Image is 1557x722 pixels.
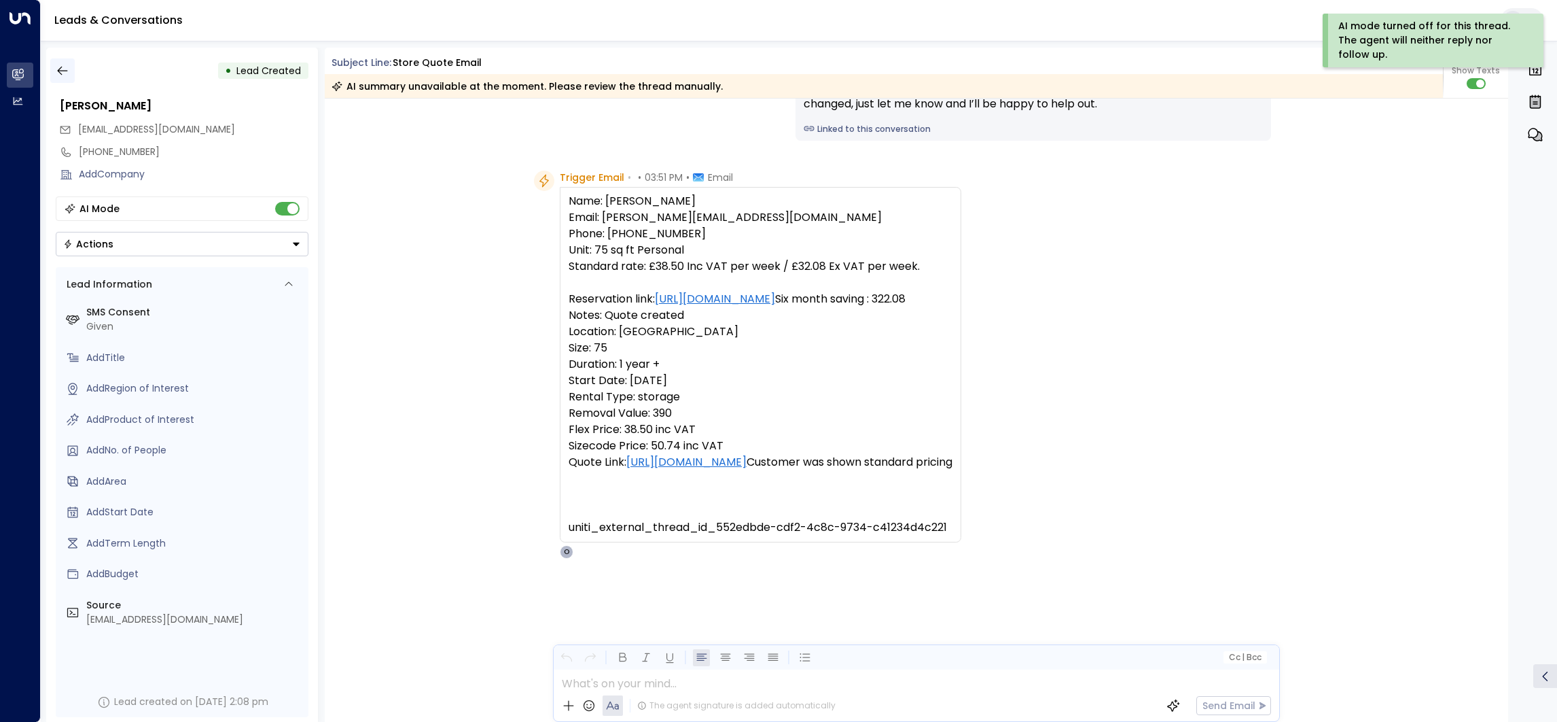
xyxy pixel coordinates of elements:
[558,649,575,666] button: Undo
[655,291,775,307] a: [URL][DOMAIN_NAME]
[86,381,303,396] div: AddRegion of Interest
[332,80,723,93] div: AI summary unavailable at the moment. Please review the thread manually.
[560,545,573,559] div: O
[86,351,303,365] div: AddTitle
[56,232,308,256] button: Actions
[393,56,482,70] div: Store Quote Email
[332,56,391,69] span: Subject Line:
[581,649,598,666] button: Redo
[79,202,120,216] div: AI Mode
[1242,653,1245,662] span: |
[114,695,268,709] div: Lead created on [DATE] 2:08 pm
[1223,651,1266,664] button: Cc|Bcc
[1228,653,1261,662] span: Cc Bcc
[78,122,235,136] span: [EMAIL_ADDRESS][DOMAIN_NAME]
[708,171,733,184] span: Email
[569,193,952,536] pre: Name: [PERSON_NAME] Email: [PERSON_NAME][EMAIL_ADDRESS][DOMAIN_NAME] Phone: [PHONE_NUMBER] Unit: ...
[686,171,690,184] span: •
[645,171,683,184] span: 03:51 PM
[86,305,303,320] label: SMS Consent
[79,145,308,159] div: [PHONE_NUMBER]
[1452,65,1500,77] span: Show Texts
[86,536,303,551] div: AddTerm Length
[86,505,303,519] div: AddStart Date
[86,475,303,489] div: AddArea
[56,232,308,256] div: Button group with a nested menu
[86,320,303,334] div: Given
[86,613,303,627] div: [EMAIL_ADDRESS][DOMAIN_NAME]
[60,98,308,114] div: [PERSON_NAME]
[1338,19,1525,62] div: AI mode turned off for this thread. The agent will neither reply nor follow up.
[79,167,308,182] div: AddCompany
[86,413,303,427] div: AddProduct of Interest
[54,12,183,28] a: Leads & Conversations
[225,58,232,83] div: •
[628,171,631,184] span: •
[62,277,152,292] div: Lead Information
[86,598,303,613] label: Source
[804,123,1263,135] a: Linked to this conversation
[63,238,113,250] div: Actions
[78,122,235,137] span: lucierandall@hotmail.co.uk
[236,64,301,78] span: Lead Created
[86,443,303,458] div: AddNo. of People
[638,171,641,184] span: •
[626,454,747,470] a: [URL][DOMAIN_NAME]
[560,171,624,184] span: Trigger Email
[86,567,303,581] div: AddBudget
[637,700,836,712] div: The agent signature is added automatically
